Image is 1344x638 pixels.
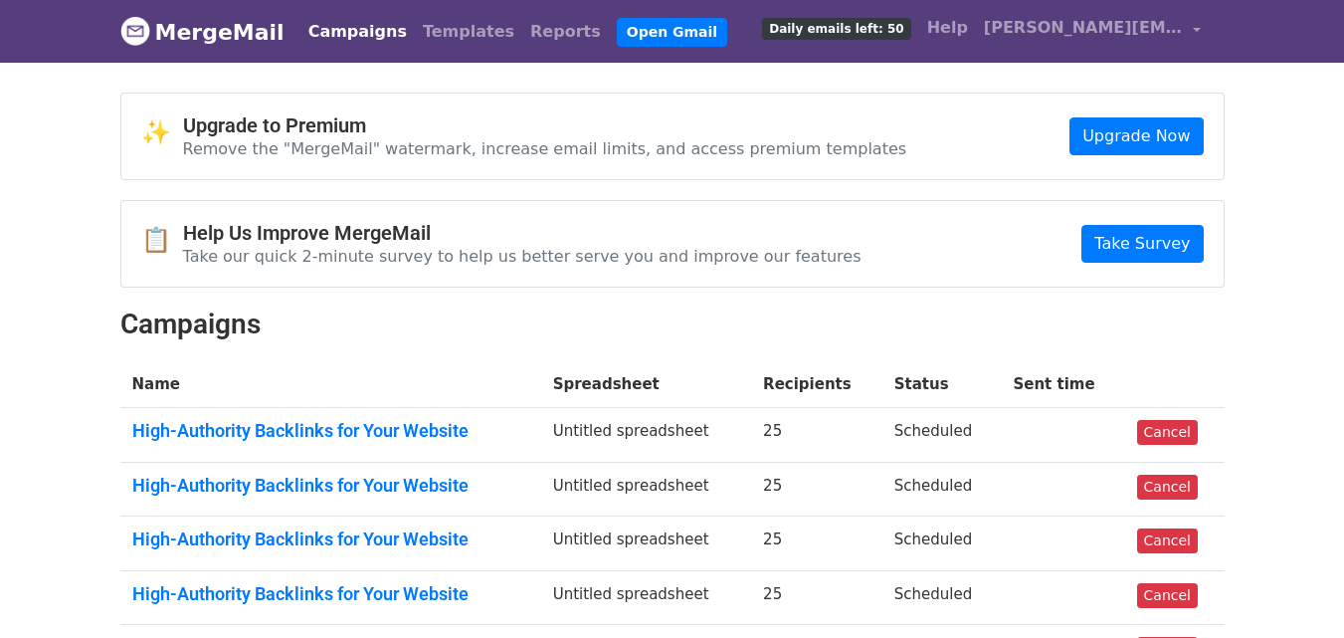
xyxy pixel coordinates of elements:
[919,8,976,48] a: Help
[183,138,907,159] p: Remove the "MergeMail" watermark, increase email limits, and access premium templates
[1137,420,1198,445] a: Cancel
[132,475,529,497] a: High-Authority Backlinks for Your Website
[120,11,285,53] a: MergeMail
[751,408,882,463] td: 25
[120,361,541,408] th: Name
[882,408,1002,463] td: Scheduled
[541,408,751,463] td: Untitled spreadsheet
[541,462,751,517] td: Untitled spreadsheet
[882,462,1002,517] td: Scheduled
[183,221,862,245] h4: Help Us Improve MergeMail
[1069,117,1203,155] a: Upgrade Now
[541,517,751,571] td: Untitled spreadsheet
[617,18,727,47] a: Open Gmail
[882,570,1002,625] td: Scheduled
[183,113,907,137] h4: Upgrade to Premium
[762,18,910,40] span: Daily emails left: 50
[183,246,862,267] p: Take our quick 2-minute survey to help us better serve you and improve our features
[120,16,150,46] img: MergeMail logo
[132,420,529,442] a: High-Authority Backlinks for Your Website
[984,16,1183,40] span: [PERSON_NAME][EMAIL_ADDRESS][DOMAIN_NAME]
[882,517,1002,571] td: Scheduled
[132,529,529,550] a: High-Authority Backlinks for Your Website
[751,570,882,625] td: 25
[754,8,918,48] a: Daily emails left: 50
[141,118,183,147] span: ✨
[132,583,529,605] a: High-Authority Backlinks for Your Website
[1001,361,1124,408] th: Sent time
[141,226,183,255] span: 📋
[1137,529,1198,553] a: Cancel
[522,12,609,52] a: Reports
[120,308,1225,341] h2: Campaigns
[1137,475,1198,500] a: Cancel
[541,570,751,625] td: Untitled spreadsheet
[882,361,1002,408] th: Status
[415,12,522,52] a: Templates
[751,517,882,571] td: 25
[300,12,415,52] a: Campaigns
[1081,225,1203,263] a: Take Survey
[541,361,751,408] th: Spreadsheet
[751,462,882,517] td: 25
[751,361,882,408] th: Recipients
[1137,583,1198,608] a: Cancel
[976,8,1209,55] a: [PERSON_NAME][EMAIL_ADDRESS][DOMAIN_NAME]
